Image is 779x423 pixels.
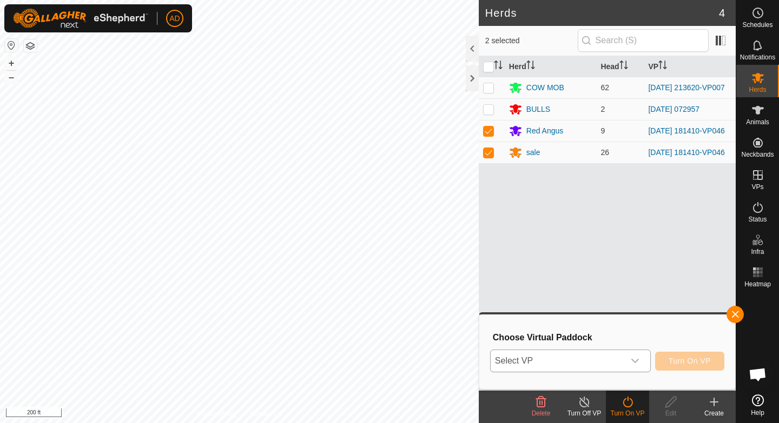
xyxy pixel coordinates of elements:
[648,126,724,135] a: [DATE] 181410-VP046
[250,409,282,419] a: Contact Us
[505,56,597,77] th: Herd
[648,83,724,92] a: [DATE] 213620-VP007
[624,350,646,372] div: dropdown trigger
[526,82,564,93] div: COW MOB
[751,184,763,190] span: VPs
[563,408,606,418] div: Turn Off VP
[600,83,609,92] span: 62
[578,29,709,52] input: Search (S)
[169,13,180,24] span: AD
[749,86,766,93] span: Herds
[600,126,605,135] span: 9
[748,216,767,223] span: Status
[485,35,578,46] span: 2 selected
[596,56,644,77] th: Head
[719,5,725,21] span: 4
[740,54,775,61] span: Notifications
[619,62,628,71] p-sorticon: Activate to sort
[600,105,605,113] span: 2
[606,408,649,418] div: Turn On VP
[736,390,779,420] a: Help
[526,104,550,115] div: BULLS
[600,148,609,157] span: 26
[5,71,18,84] button: –
[648,105,699,113] a: [DATE] 072957
[526,62,535,71] p-sorticon: Activate to sort
[13,9,148,28] img: Gallagher Logo
[746,119,769,125] span: Animals
[648,148,724,157] a: [DATE] 181410-VP046
[658,62,667,71] p-sorticon: Activate to sort
[493,332,724,343] h3: Choose Virtual Paddock
[644,56,736,77] th: VP
[491,350,624,372] span: Select VP
[494,62,503,71] p-sorticon: Activate to sort
[655,352,724,371] button: Turn On VP
[532,409,551,417] span: Delete
[669,357,711,365] span: Turn On VP
[5,57,18,70] button: +
[692,408,736,418] div: Create
[742,358,774,391] div: Open chat
[741,151,774,158] span: Neckbands
[649,408,692,418] div: Edit
[526,125,564,137] div: Red Angus
[196,409,237,419] a: Privacy Policy
[526,147,540,158] div: sale
[751,249,764,255] span: Infra
[5,39,18,52] button: Reset Map
[24,39,37,52] button: Map Layers
[485,6,719,19] h2: Herds
[751,409,764,416] span: Help
[742,22,773,28] span: Schedules
[744,281,771,287] span: Heatmap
